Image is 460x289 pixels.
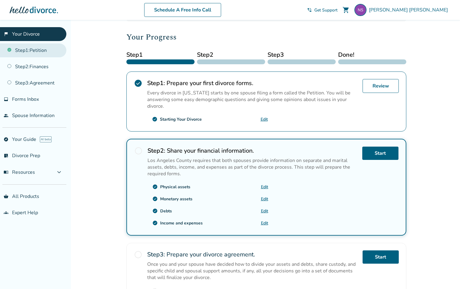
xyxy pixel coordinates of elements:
[4,194,8,199] span: shopping_basket
[4,170,8,175] span: menu_book
[152,184,158,189] span: check_circle
[261,208,268,214] a: Edit
[261,184,268,190] a: Edit
[147,261,358,281] p: Once you and your spouse have decided how to divide your assets and debts, share custody, and spe...
[152,220,158,226] span: check_circle
[134,147,143,155] span: radio_button_unchecked
[56,169,63,176] span: expand_more
[40,136,52,142] span: AI beta
[4,97,8,102] span: inbox
[148,147,165,155] strong: Step 2 :
[342,6,350,14] span: shopping_cart
[148,157,357,177] p: Los Angeles County requires that both spouses provide information on separate and marital assets,...
[430,260,460,289] iframe: Chat Widget
[134,250,142,259] span: radio_button_unchecked
[363,250,399,264] a: Start
[4,113,8,118] span: people
[147,250,165,259] strong: Step 3 :
[147,90,358,110] p: Every divorce in [US_STATE] starts by one spouse filing a form called the Petition. You will be a...
[261,196,268,202] a: Edit
[307,8,312,12] span: phone_in_talk
[307,7,338,13] a: phone_in_talkGet Support
[197,50,265,59] span: Step 2
[4,153,8,158] span: list_alt_check
[160,184,190,190] div: Physical assets
[144,3,221,17] a: Schedule A Free Info Call
[152,208,158,214] span: check_circle
[152,196,158,202] span: check_circle
[4,169,35,176] span: Resources
[338,50,406,59] span: Done!
[160,208,172,214] div: Debts
[152,116,157,122] span: check_circle
[363,79,399,93] a: Review
[126,31,406,43] h2: Your Progress
[369,7,450,13] span: [PERSON_NAME] [PERSON_NAME]
[261,116,268,122] a: Edit
[268,50,336,59] span: Step 3
[147,250,358,259] h2: Prepare your divorce agreement.
[147,79,358,87] h2: Prepare your first divorce forms.
[147,79,165,87] strong: Step 1 :
[261,220,268,226] a: Edit
[4,137,8,142] span: explore
[148,147,357,155] h2: Share your financial information.
[354,4,366,16] img: nery_s@live.com
[4,32,8,37] span: flag_2
[314,7,338,13] span: Get Support
[134,79,142,87] span: check_circle
[160,196,192,202] div: Monetary assets
[362,147,398,160] a: Start
[12,96,39,103] span: Forms Inbox
[126,50,195,59] span: Step 1
[160,220,203,226] div: Income and expenses
[4,210,8,215] span: groups
[160,116,202,122] div: Starting Your Divorce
